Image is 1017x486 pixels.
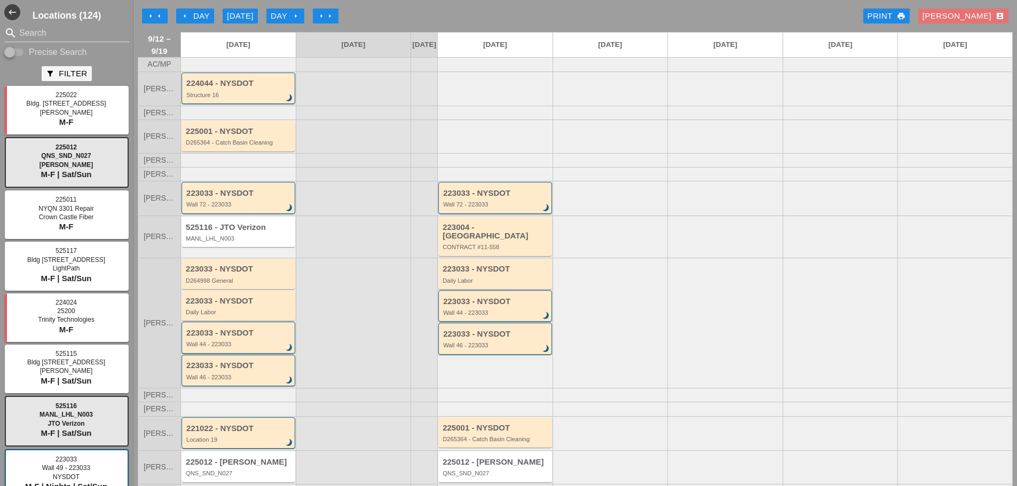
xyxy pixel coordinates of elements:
[271,10,300,22] div: Day
[56,144,77,151] span: 225012
[443,424,549,433] div: 225001 - NYSDOT
[144,391,175,399] span: [PERSON_NAME]
[59,117,74,126] span: M-F
[186,265,293,274] div: 223033 - NYSDOT
[40,161,93,169] span: [PERSON_NAME]
[26,100,106,107] span: Bldg. [STREET_ADDRESS]
[57,307,75,315] span: 25200
[180,10,210,22] div: Day
[186,341,292,347] div: Wall 44 - 223033
[443,244,549,250] div: CONTRACT #11-558
[443,297,549,306] div: 223033 - NYSDOT
[27,256,105,264] span: Bldg [STREET_ADDRESS]
[155,12,163,20] i: arrow_left
[443,309,549,316] div: Wall 44 - 223033
[56,456,77,463] span: 223033
[296,33,411,57] a: [DATE]
[144,233,175,241] span: [PERSON_NAME]
[40,367,93,375] span: [PERSON_NAME]
[142,9,168,23] button: Move Back 1 Week
[443,470,549,476] div: QNS_SND_N027
[4,27,17,39] i: search
[186,424,292,433] div: 221022 - NYSDOT
[443,189,549,198] div: 223033 - NYSDOT
[29,47,87,58] label: Precise Search
[186,458,293,467] div: 225012 - [PERSON_NAME]
[181,33,296,57] a: [DATE]
[53,265,80,272] span: LightPath
[186,92,292,98] div: Structure 16
[868,10,905,22] div: Print
[59,325,74,334] span: M-F
[41,170,91,179] span: M-F | Sat/Sun
[863,9,910,23] a: Print
[4,46,129,59] div: Enable Precise search to match search terms exactly.
[176,9,214,23] button: Day
[144,33,175,57] span: 9/12 – 9/19
[283,202,295,214] i: brightness_3
[144,319,175,327] span: [PERSON_NAME]
[186,277,293,284] div: D264998 General
[146,12,155,20] i: arrow_left
[41,376,91,385] span: M-F | Sat/Sun
[180,12,189,20] i: arrow_left
[918,9,1008,23] button: [PERSON_NAME]
[46,68,87,80] div: Filter
[41,428,91,437] span: M-F | Sat/Sun
[144,156,175,164] span: [PERSON_NAME]
[783,33,898,57] a: [DATE]
[443,265,549,274] div: 223033 - NYSDOT
[19,25,114,42] input: Search
[443,223,549,241] div: 223004 - [GEOGRAPHIC_DATA]
[144,109,175,117] span: [PERSON_NAME]
[443,436,549,442] div: D265364 - Catch Basin Cleaning
[186,309,293,315] div: Daily Labor
[897,12,905,20] i: print
[186,470,293,476] div: QNS_SND_N027
[42,66,91,81] button: Filter
[56,196,77,203] span: 225011
[283,437,295,449] i: brightness_3
[186,235,293,242] div: MANL_LHL_N003
[227,10,254,22] div: [DATE]
[56,247,77,254] span: 525117
[540,343,552,355] i: brightness_3
[144,429,175,437] span: [PERSON_NAME]
[53,473,80,481] span: NYSDOT
[186,436,292,443] div: Location 19
[144,132,175,140] span: [PERSON_NAME]
[42,464,90,472] span: Wall 49 - 223033
[540,202,552,214] i: brightness_3
[186,127,293,136] div: 225001 - NYSDOT
[283,342,295,354] i: brightness_3
[186,189,292,198] div: 223033 - NYSDOT
[39,213,94,221] span: Crown Castle Fiber
[144,85,175,93] span: [PERSON_NAME]
[46,69,54,78] i: filter_alt
[313,9,338,23] button: Move Ahead 1 Week
[326,12,334,20] i: arrow_right
[4,4,20,20] i: west
[443,330,549,339] div: 223033 - NYSDOT
[147,60,171,68] span: AC/MP
[186,201,292,208] div: Wall 72 - 223033
[144,463,175,471] span: [PERSON_NAME]
[38,205,93,212] span: NYQN 3301 Repair
[186,79,292,88] div: 224044 - NYSDOT
[144,405,175,413] span: [PERSON_NAME]
[996,12,1004,20] i: account_box
[553,33,668,57] a: [DATE]
[38,316,94,323] span: Trinity Technologies
[317,12,326,20] i: arrow_right
[668,33,783,57] a: [DATE]
[40,411,93,418] span: MANL_LHL_N003
[56,402,77,410] span: 525116
[540,310,552,322] i: brightness_3
[443,277,549,284] div: Daily Labor
[411,33,437,57] a: [DATE]
[223,9,258,23] button: [DATE]
[186,374,292,380] div: Wall 46 - 223033
[186,223,293,232] div: 525116 - JTO Verizon
[443,342,549,348] div: Wall 46 - 223033
[41,152,91,160] span: QNS_SND_N027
